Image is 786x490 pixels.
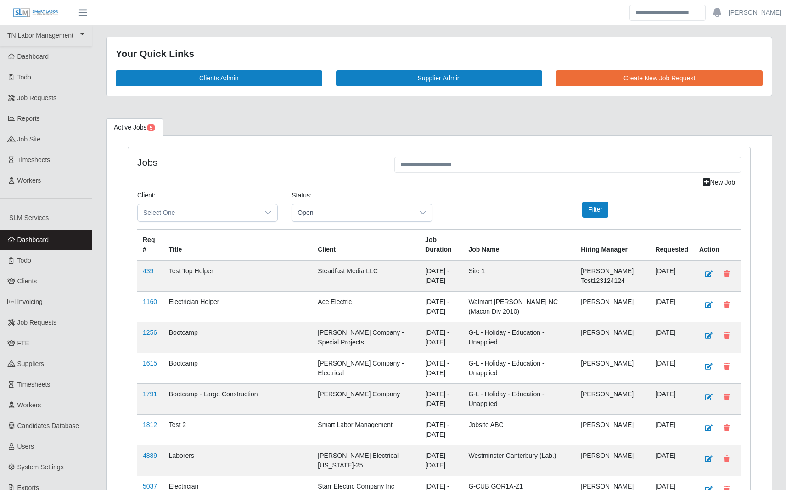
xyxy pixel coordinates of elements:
[575,229,650,260] th: Hiring Manager
[17,401,41,409] span: Workers
[163,353,313,383] td: Bootcamp
[17,360,44,367] span: Suppliers
[420,291,463,322] td: [DATE] - [DATE]
[575,322,650,353] td: [PERSON_NAME]
[143,298,157,305] a: 1160
[116,46,763,61] div: Your Quick Links
[143,390,157,398] a: 1791
[163,383,313,414] td: Bootcamp - Large Construction
[17,257,31,264] span: Todo
[650,445,694,476] td: [DATE]
[143,421,157,428] a: 1812
[17,463,64,471] span: System Settings
[163,445,313,476] td: Laborers
[556,70,763,86] a: Create New Job Request
[420,353,463,383] td: [DATE] - [DATE]
[575,445,650,476] td: [PERSON_NAME]
[143,329,157,336] a: 1256
[143,360,157,367] a: 1615
[17,298,43,305] span: Invoicing
[650,383,694,414] td: [DATE]
[420,322,463,353] td: [DATE] - [DATE]
[13,8,59,18] img: SLM Logo
[312,229,420,260] th: Client
[575,353,650,383] td: [PERSON_NAME]
[575,291,650,322] td: [PERSON_NAME]
[575,383,650,414] td: [PERSON_NAME]
[312,383,420,414] td: [PERSON_NAME] Company
[575,414,650,445] td: [PERSON_NAME]
[17,156,51,163] span: Timesheets
[420,229,463,260] th: Job Duration
[463,229,575,260] th: Job Name
[312,353,420,383] td: [PERSON_NAME] Company - Electrical
[463,414,575,445] td: Jobsite ABC
[137,191,156,200] label: Client:
[17,319,57,326] span: Job Requests
[463,260,575,292] td: Site 1
[17,115,40,122] span: Reports
[17,277,37,285] span: Clients
[292,191,312,200] label: Status:
[650,291,694,322] td: [DATE]
[629,5,706,21] input: Search
[143,483,157,490] a: 5037
[17,339,29,347] span: FTE
[729,8,781,17] a: [PERSON_NAME]
[694,229,741,260] th: Action
[420,445,463,476] td: [DATE] - [DATE]
[650,260,694,292] td: [DATE]
[463,322,575,353] td: G-L - Holiday - Education - Unapplied
[650,322,694,353] td: [DATE]
[650,353,694,383] td: [DATE]
[463,353,575,383] td: G-L - Holiday - Education - Unapplied
[163,260,313,292] td: Test Top Helper
[697,175,741,191] a: New Job
[582,202,608,218] button: Filter
[420,383,463,414] td: [DATE] - [DATE]
[163,291,313,322] td: Electrician Helper
[575,260,650,292] td: [PERSON_NAME] Test123124124
[163,322,313,353] td: Bootcamp
[137,229,163,260] th: Req #
[9,214,49,221] span: SLM Services
[106,118,163,136] a: Active Jobs
[463,291,575,322] td: Walmart [PERSON_NAME] NC (Macon Div 2010)
[17,443,34,450] span: Users
[17,94,57,101] span: Job Requests
[17,381,51,388] span: Timesheets
[312,322,420,353] td: [PERSON_NAME] Company - Special Projects
[292,204,413,221] span: Open
[312,260,420,292] td: Steadfast Media LLC
[312,291,420,322] td: Ace Electric
[143,452,157,459] a: 4889
[17,135,41,143] span: job site
[17,422,79,429] span: Candidates Database
[17,236,49,243] span: Dashboard
[17,177,41,184] span: Workers
[147,124,155,131] span: Pending Jobs
[312,445,420,476] td: [PERSON_NAME] Electrical - [US_STATE]-25
[137,157,381,168] h4: Jobs
[650,414,694,445] td: [DATE]
[138,204,259,221] span: Select One
[463,445,575,476] td: Westminster Canterbury (Lab.)
[420,414,463,445] td: [DATE] - [DATE]
[143,267,153,275] a: 439
[463,383,575,414] td: G-L - Holiday - Education - Unapplied
[116,70,322,86] a: Clients Admin
[312,414,420,445] td: Smart Labor Management
[650,229,694,260] th: Requested
[420,260,463,292] td: [DATE] - [DATE]
[17,53,49,60] span: Dashboard
[17,73,31,81] span: Todo
[336,70,543,86] a: Supplier Admin
[163,414,313,445] td: Test 2
[163,229,313,260] th: Title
